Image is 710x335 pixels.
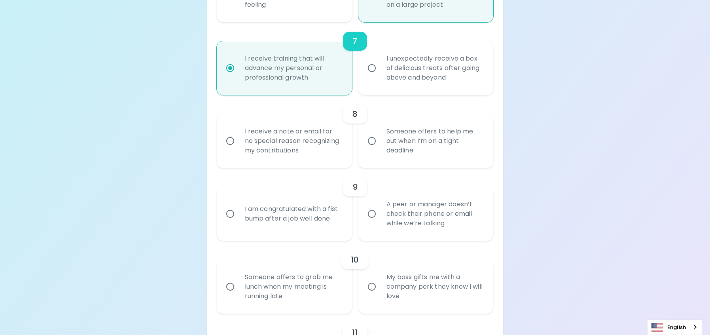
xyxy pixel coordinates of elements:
h6: 10 [351,253,359,266]
div: I receive a note or email for no special reason recognizing my contributions [239,117,348,165]
div: Someone offers to grab me lunch when my meeting is running late [239,263,348,310]
h6: 7 [352,35,357,48]
h6: 9 [352,181,358,193]
div: A peer or manager doesn’t check their phone or email while we’re talking [380,190,489,238]
div: I unexpectedly receive a box of delicious treats after going above and beyond [380,44,489,92]
h6: 8 [352,108,358,120]
div: choice-group-check [217,241,494,314]
div: Someone offers to help me out when I’m on a tight deadline [380,117,489,165]
div: choice-group-check [217,168,494,241]
a: English [648,320,702,335]
div: I am congratulated with a fist bump after a job well done [239,195,348,233]
div: choice-group-check [217,95,494,168]
div: I receive training that will advance my personal or professional growth [239,44,348,92]
aside: Language selected: English [647,320,702,335]
div: choice-group-check [217,22,494,95]
div: My boss gifts me with a company perk they know I will love [380,263,489,310]
div: Language [647,320,702,335]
